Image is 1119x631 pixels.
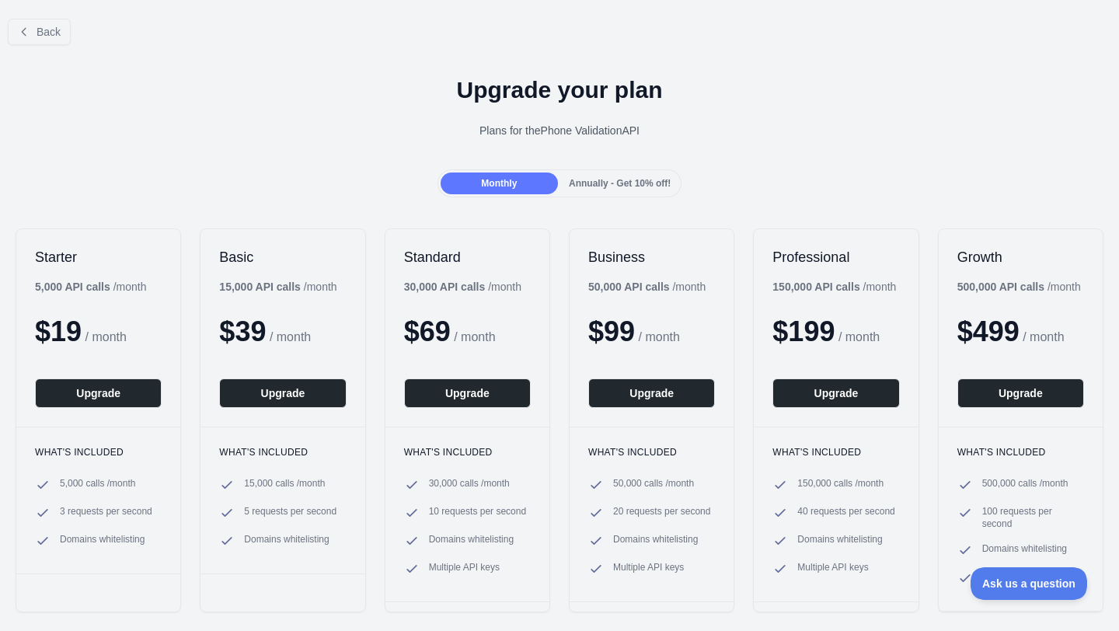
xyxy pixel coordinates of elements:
[588,315,635,347] span: $ 99
[772,248,899,267] h2: Professional
[404,315,451,347] span: $ 69
[971,567,1088,600] iframe: Toggle Customer Support
[588,248,715,267] h2: Business
[957,315,1020,347] span: $ 499
[404,248,531,267] h2: Standard
[772,281,859,293] b: 150,000 API calls
[588,279,706,295] div: / month
[957,281,1044,293] b: 500,000 API calls
[772,315,835,347] span: $ 199
[772,279,896,295] div: / month
[588,281,670,293] b: 50,000 API calls
[957,248,1084,267] h2: Growth
[404,281,486,293] b: 30,000 API calls
[957,279,1081,295] div: / month
[404,279,521,295] div: / month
